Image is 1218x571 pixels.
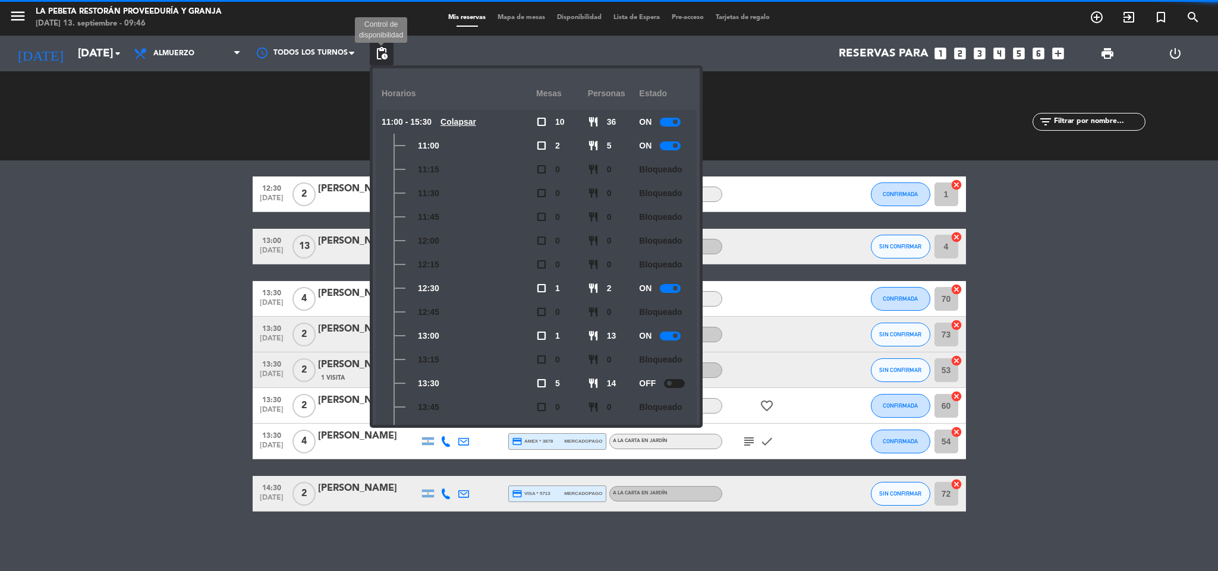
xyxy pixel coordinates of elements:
span: CONFIRMADA [883,402,918,409]
div: LOG OUT [1141,36,1209,71]
span: 0 [555,163,560,176]
i: looks_one [933,46,948,61]
div: [PERSON_NAME] [318,181,419,197]
span: 12:15 [418,258,439,272]
span: check_box_outline_blank [536,330,547,341]
span: 14:30 [257,480,287,494]
span: 0 [555,210,560,224]
i: [DATE] [9,40,72,67]
span: 13:45 [418,400,439,414]
span: Lista de Espera [608,14,666,21]
i: looks_5 [1011,46,1027,61]
span: 36 [607,115,616,129]
i: turned_in_not [1154,10,1168,24]
span: 4 [292,430,316,453]
span: [DATE] [257,441,287,455]
div: [PERSON_NAME] [318,321,419,337]
button: SIN CONFIRMAR [871,482,930,506]
span: 13:30 [257,392,287,406]
span: [DATE] [257,370,287,384]
span: Tarjetas de regalo [710,14,776,21]
span: check_box_outline_blank [536,259,547,270]
span: CONFIRMADA [883,438,918,444]
span: 12:30 [418,282,439,295]
span: restaurant [588,378,599,389]
span: 1 [555,329,560,343]
span: check_box_outline_blank [536,140,547,151]
span: 0 [607,163,612,176]
button: menu [9,7,27,29]
span: 0 [555,258,560,272]
i: add_circle_outline [1090,10,1104,24]
span: 2 [292,358,316,382]
span: 14 [607,377,616,390]
span: 0 [607,305,612,319]
span: Bloqueado [639,258,682,272]
i: cancel [951,179,962,191]
span: 0 [607,187,612,200]
div: Estado [639,77,691,110]
span: restaurant [588,140,599,151]
span: Mapa de mesas [492,14,551,21]
span: restaurant [588,354,599,365]
span: [DATE] [257,406,287,419]
div: Horarios [382,77,536,110]
input: Filtrar por nombre... [1053,115,1145,128]
div: personas [588,77,640,110]
span: ON [639,115,652,129]
span: 0 [555,234,560,248]
button: CONFIRMADA [871,182,930,206]
span: ON [639,139,652,153]
span: 2 [292,394,316,418]
span: 0 [555,353,560,367]
span: 13:30 [257,357,287,370]
i: menu [9,7,27,25]
span: restaurant [588,330,599,341]
span: CONFIRMADA [883,191,918,197]
div: Control de disponibilidad [355,17,407,43]
span: Almuerzo [153,49,194,58]
i: looks_6 [1031,46,1046,61]
span: 2 [292,482,316,506]
span: 0 [607,258,612,272]
div: [DATE] 13. septiembre - 09:46 [36,18,222,30]
button: SIN CONFIRMAR [871,235,930,258]
div: LA PEBETA Restorán Proveeduría y Granja [36,6,222,18]
i: exit_to_app [1122,10,1136,24]
span: check_box_outline_blank [536,307,547,317]
button: CONFIRMADA [871,287,930,311]
span: restaurant [588,235,599,246]
i: cancel [951,231,962,243]
span: 11:00 [418,139,439,153]
span: restaurant [588,283,599,294]
span: restaurant [588,188,599,198]
span: Bloqueado [639,234,682,248]
span: 0 [607,424,612,438]
span: 0 [555,400,560,414]
span: check_box_outline_blank [536,212,547,222]
span: [DATE] [257,299,287,313]
span: print [1100,46,1115,61]
i: looks_4 [992,46,1007,61]
div: [PERSON_NAME] [318,481,419,496]
span: 1 [555,282,560,295]
span: 11:30 [418,187,439,200]
span: 14:00 [418,424,439,438]
span: 10 [555,115,565,129]
button: CONFIRMADA [871,430,930,453]
i: looks_two [952,46,968,61]
span: restaurant [588,212,599,222]
i: favorite_border [760,399,774,413]
span: [DATE] [257,335,287,348]
i: cancel [951,355,962,367]
span: 0 [607,400,612,414]
span: amex * 3878 [512,436,553,447]
span: SIN CONFIRMAR [879,367,921,373]
span: check_box_outline_blank [536,378,547,389]
span: 1 Visita [321,373,345,383]
span: 11:00 - 15:30 [382,115,432,129]
i: arrow_drop_down [111,46,125,61]
span: restaurant [588,402,599,412]
span: ON [639,329,652,343]
span: mercadopago [564,437,602,445]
